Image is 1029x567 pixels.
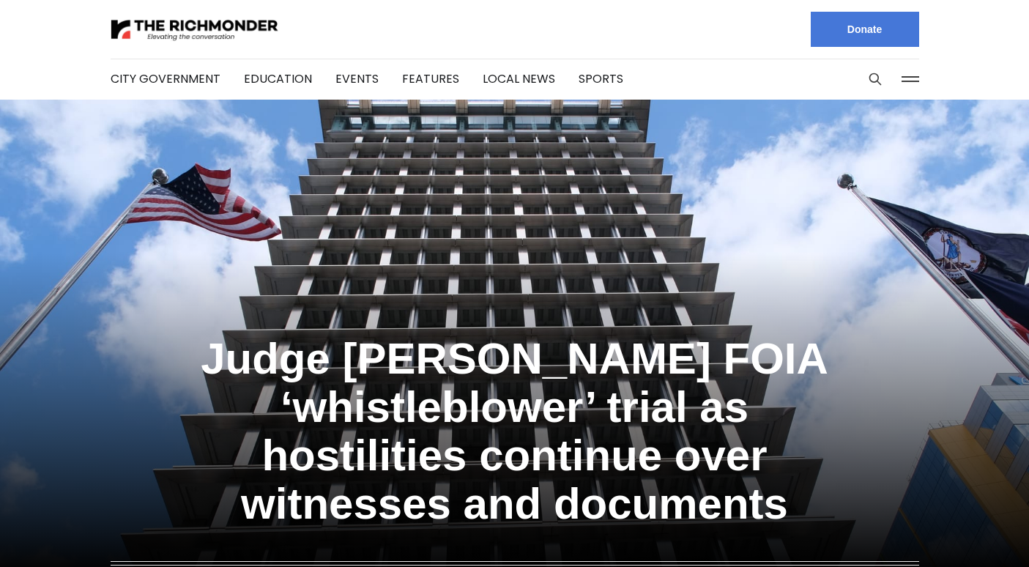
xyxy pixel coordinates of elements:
[244,70,312,87] a: Education
[904,495,1029,567] iframe: portal-trigger
[111,17,279,42] img: The Richmonder
[402,70,459,87] a: Features
[111,70,220,87] a: City Government
[189,328,840,535] a: Judge [PERSON_NAME] FOIA ‘whistleblower’ trial as hostilities continue over witnesses and documents
[811,12,919,47] a: Donate
[335,70,379,87] a: Events
[864,68,886,90] button: Search this site
[579,70,623,87] a: Sports
[483,70,555,87] a: Local News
